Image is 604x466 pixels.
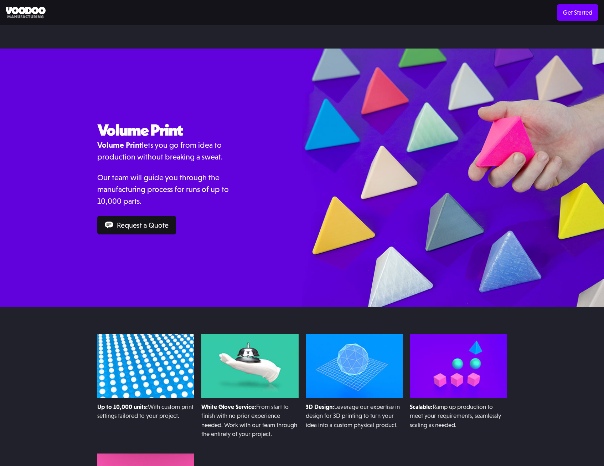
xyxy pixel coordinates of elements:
[97,216,176,234] a: Request a Quote
[97,403,148,410] strong: Up to 10,000 units:
[201,403,256,410] strong: White Glove Service:
[97,172,242,207] p: Our team will guide you through the manufacturing process for runs of up to 10,000 parts.
[97,121,242,139] h2: Volume Print
[410,403,433,410] strong: Scalable:
[6,7,46,19] img: Voodoo Manufacturing logo
[117,222,169,229] div: Request a Quote
[97,139,242,163] p: lets you go from idea to production without breaking a sweat.
[557,4,598,21] a: Get Started
[201,402,299,439] div: From start to finish with no prior experience needed. Work with our team through the entirety of ...
[97,402,195,421] div: With custom print settings tailored to your project.
[306,403,334,410] strong: 3D Design:
[306,402,403,430] div: Leverage our expertise in design for 3D printing to turn your idea into a custom physical product.
[410,402,507,430] div: Ramp up production to meet your requirements, seamlessly scaling as needed.
[97,141,142,150] strong: Volume Print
